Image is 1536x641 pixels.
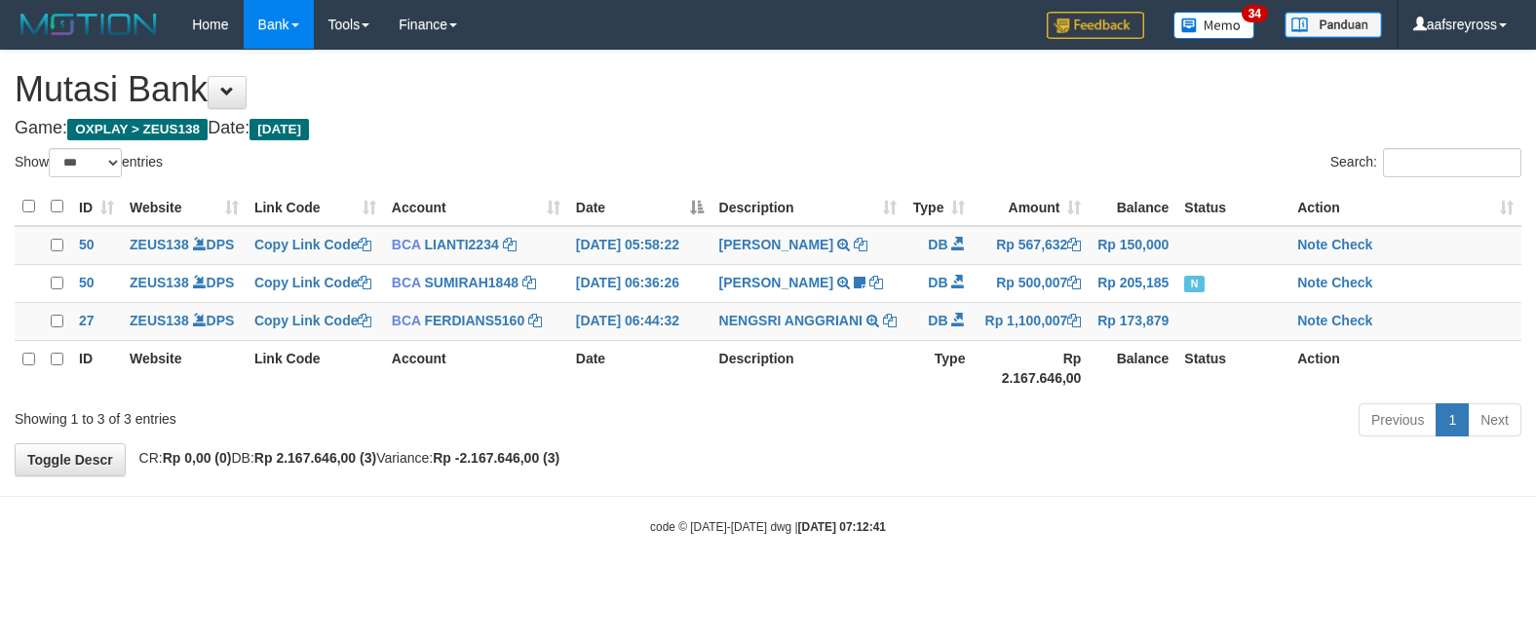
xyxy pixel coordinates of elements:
span: 50 [79,275,95,290]
span: CR: DB: Variance: [130,450,560,466]
select: Showentries [49,148,122,177]
th: Amount: activate to sort column ascending [973,188,1089,226]
th: Website [122,340,247,396]
td: Rp 205,185 [1089,264,1176,302]
td: DPS [122,264,247,302]
strong: Rp -2.167.646,00 (3) [433,450,559,466]
th: Account: activate to sort column ascending [384,188,568,226]
td: Rp 173,879 [1089,302,1176,340]
th: Status [1176,188,1289,226]
span: 34 [1242,5,1268,22]
td: [DATE] 05:58:22 [568,226,711,265]
a: Copy Rp 500,007 to clipboard [1067,275,1081,290]
th: Action [1289,340,1521,396]
span: DB [928,313,947,328]
label: Show entries [15,148,163,177]
strong: [DATE] 07:12:41 [798,520,886,534]
span: BCA [392,237,421,252]
th: Balance [1089,340,1176,396]
a: Note [1297,275,1327,290]
a: SUMIRAH1848 [424,275,518,290]
th: Balance [1089,188,1176,226]
a: Copy Link Code [254,237,372,252]
a: Copy SADAM HAPIPI to clipboard [869,275,883,290]
td: DPS [122,226,247,265]
th: Status [1176,340,1289,396]
span: BCA [392,313,421,328]
a: Next [1468,403,1521,436]
th: Description [711,340,905,396]
th: Link Code [247,340,384,396]
span: 50 [79,237,95,252]
a: [PERSON_NAME] [719,237,833,252]
a: Copy Link Code [254,313,372,328]
a: [PERSON_NAME] [719,275,833,290]
a: Previous [1359,403,1437,436]
a: Copy SUMIRAH1848 to clipboard [522,275,536,290]
label: Search: [1330,148,1521,177]
th: Type: activate to sort column ascending [904,188,973,226]
a: Copy FERDIANS5160 to clipboard [528,313,542,328]
td: Rp 150,000 [1089,226,1176,265]
span: Has Note [1184,276,1204,292]
th: ID: activate to sort column ascending [71,188,122,226]
td: [DATE] 06:44:32 [568,302,711,340]
a: Toggle Descr [15,443,126,476]
span: DB [928,237,947,252]
img: panduan.png [1285,12,1382,38]
input: Search: [1383,148,1521,177]
a: Copy NENGSRI ANGGRIANI to clipboard [883,313,897,328]
a: ZEUS138 [130,237,189,252]
th: Type [904,340,973,396]
strong: Rp 2.167.646,00 (3) [254,450,376,466]
a: Note [1297,313,1327,328]
img: MOTION_logo.png [15,10,163,39]
td: Rp 500,007 [973,264,1089,302]
a: Copy SHANTI WASTUTI to clipboard [854,237,867,252]
th: Link Code: activate to sort column ascending [247,188,384,226]
img: Button%20Memo.svg [1173,12,1255,39]
a: Check [1331,313,1372,328]
th: Date [568,340,711,396]
span: DB [928,275,947,290]
small: code © [DATE]-[DATE] dwg | [650,520,886,534]
h4: Game: Date: [15,119,1521,138]
a: Note [1297,237,1327,252]
a: NENGSRI ANGGRIANI [719,313,863,328]
a: Check [1331,275,1372,290]
th: Action: activate to sort column ascending [1289,188,1521,226]
a: ZEUS138 [130,313,189,328]
td: [DATE] 06:36:26 [568,264,711,302]
td: Rp 567,632 [973,226,1089,265]
th: Rp 2.167.646,00 [973,340,1089,396]
span: [DATE] [250,119,309,140]
td: DPS [122,302,247,340]
strong: Rp 0,00 (0) [163,450,232,466]
img: Feedback.jpg [1047,12,1144,39]
a: FERDIANS5160 [424,313,524,328]
a: Check [1331,237,1372,252]
a: ZEUS138 [130,275,189,290]
a: Copy Link Code [254,275,372,290]
th: Description: activate to sort column ascending [711,188,905,226]
a: LIANTI2234 [424,237,498,252]
span: 27 [79,313,95,328]
td: Rp 1,100,007 [973,302,1089,340]
th: Website: activate to sort column ascending [122,188,247,226]
span: BCA [392,275,421,290]
div: Showing 1 to 3 of 3 entries [15,401,626,429]
th: Account [384,340,568,396]
span: OXPLAY > ZEUS138 [67,119,208,140]
a: 1 [1436,403,1469,436]
h1: Mutasi Bank [15,70,1521,109]
a: Copy Rp 567,632 to clipboard [1067,237,1081,252]
th: ID [71,340,122,396]
a: Copy Rp 1,100,007 to clipboard [1067,313,1081,328]
th: Date: activate to sort column descending [568,188,711,226]
a: Copy LIANTI2234 to clipboard [503,237,517,252]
